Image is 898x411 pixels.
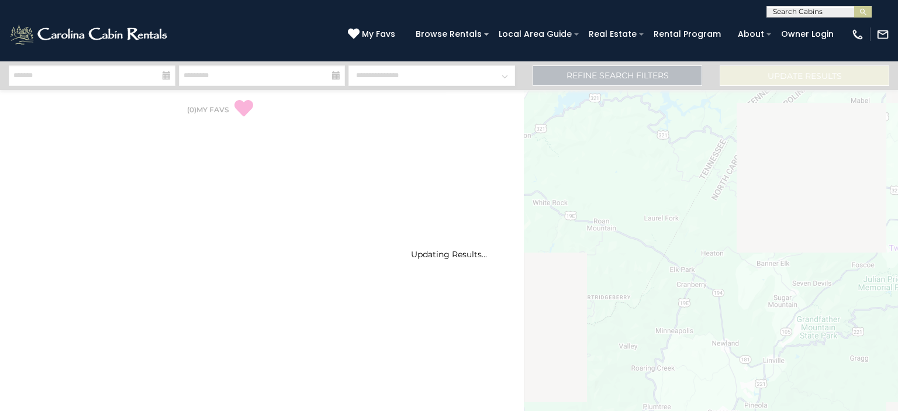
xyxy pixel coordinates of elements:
img: mail-regular-white.png [876,28,889,41]
a: Browse Rentals [410,25,488,43]
img: phone-regular-white.png [851,28,864,41]
a: Rental Program [648,25,727,43]
a: About [732,25,770,43]
a: My Favs [348,28,398,41]
span: My Favs [362,28,395,40]
img: White-1-2.png [9,23,171,46]
a: Local Area Guide [493,25,578,43]
a: Real Estate [583,25,643,43]
a: Owner Login [775,25,840,43]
